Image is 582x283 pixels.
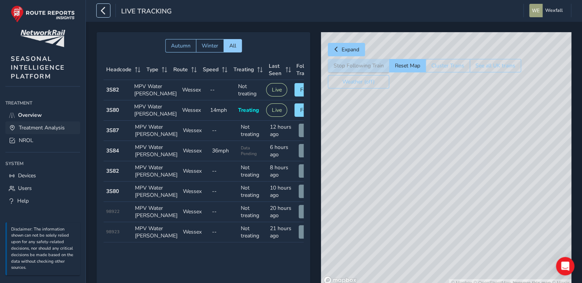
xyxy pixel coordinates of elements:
[132,161,180,182] td: MPV Water [PERSON_NAME]
[267,182,296,202] td: 10 hours ago
[180,141,209,161] td: Wessex
[5,169,80,182] a: Devices
[267,141,296,161] td: 6 hours ago
[224,39,242,52] button: All
[18,111,42,119] span: Overview
[19,124,65,131] span: Treatment Analysis
[328,75,389,88] button: Weather (off)
[106,106,119,114] strong: 3S80
[5,109,80,121] a: Overview
[106,127,119,134] strong: 3S87
[267,202,296,222] td: 20 hours ago
[106,147,119,154] strong: 3S84
[294,103,323,117] button: Follow
[296,62,315,77] span: Follow Train
[294,83,323,97] button: Follow
[209,202,238,222] td: --
[173,66,188,73] span: Route
[5,97,80,109] div: Treatment
[342,46,359,53] span: Expand
[299,205,322,218] button: View
[238,161,267,182] td: Not treating
[233,66,254,73] span: Treating
[207,100,235,121] td: 14mph
[106,229,120,235] span: 98923
[5,158,80,169] div: System
[238,121,267,141] td: Not treating
[545,4,563,17] span: Wexfall
[106,209,120,214] span: 98922
[529,4,566,17] button: Wexfall
[106,86,119,93] strong: 3S82
[196,39,224,52] button: Winter
[132,80,179,100] td: MPV Water [PERSON_NAME]
[146,66,158,73] span: Type
[266,103,287,117] button: Live
[209,121,238,141] td: --
[179,80,207,100] td: Wessex
[299,225,322,239] button: View
[556,257,574,275] div: Open Intercom Messenger
[11,54,65,81] span: SEASONAL INTELLIGENCE PLATFORM
[19,137,33,144] span: NROL
[209,161,238,182] td: --
[426,59,470,72] button: Cluster Trains
[389,59,426,72] button: Reset Map
[106,188,119,195] strong: 3S80
[529,4,543,17] img: diamond-layout
[299,124,322,137] button: View
[18,185,32,192] span: Users
[106,66,132,73] span: Headcode
[207,80,235,100] td: --
[132,182,180,202] td: MPV Water [PERSON_NAME]
[202,42,218,49] span: Winter
[132,121,180,141] td: MPV Water [PERSON_NAME]
[11,226,76,272] p: Disclaimer: The information shown can not be solely relied upon for any safety-related decisions,...
[209,222,238,242] td: --
[18,172,36,179] span: Devices
[121,7,172,17] span: Live Tracking
[132,100,179,121] td: MPV Water [PERSON_NAME]
[132,222,180,242] td: MPV Water [PERSON_NAME]
[165,39,196,52] button: Autumn
[171,42,191,49] span: Autumn
[235,80,263,100] td: Not treating
[267,222,296,242] td: 21 hours ago
[238,222,267,242] td: Not treating
[266,83,287,97] button: Live
[17,197,29,204] span: Help
[238,182,267,202] td: Not treating
[267,121,296,141] td: 12 hours ago
[299,144,322,157] button: View
[269,62,283,77] span: Last Seen
[5,195,80,207] a: Help
[180,202,209,222] td: Wessex
[179,100,207,121] td: Wessex
[238,106,259,114] span: Treating
[299,185,322,198] button: View
[209,182,238,202] td: --
[132,202,180,222] td: MPV Water [PERSON_NAME]
[180,121,209,141] td: Wessex
[5,182,80,195] a: Users
[5,121,80,134] a: Treatment Analysis
[238,202,267,222] td: Not treating
[20,30,65,47] img: customer logo
[5,134,80,147] a: NROL
[180,222,209,242] td: Wessex
[180,161,209,182] td: Wessex
[132,141,180,161] td: MPV Water [PERSON_NAME]
[209,141,238,161] td: 36mph
[470,59,521,72] button: See all UK trains
[11,5,75,23] img: rr logo
[229,42,236,49] span: All
[180,182,209,202] td: Wessex
[106,167,119,175] strong: 3S82
[299,164,322,178] button: View
[267,161,296,182] td: 8 hours ago
[241,145,265,157] span: Data Pending
[300,106,317,114] span: Follow
[328,43,365,56] button: Expand
[300,86,317,93] span: Follow
[203,66,219,73] span: Speed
